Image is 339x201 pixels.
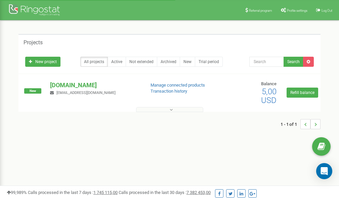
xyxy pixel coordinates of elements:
[28,190,118,195] span: Calls processed in the last 7 days :
[261,81,277,86] span: Balance
[151,83,205,88] a: Manage connected products
[25,57,60,67] a: New project
[195,57,223,67] a: Trial period
[316,163,332,179] div: Open Intercom Messenger
[7,190,27,195] span: 99,989%
[80,57,108,67] a: All projects
[126,57,157,67] a: Not extended
[281,112,321,136] nav: ...
[151,89,187,94] a: Transaction history
[287,88,318,98] a: Refill balance
[50,81,139,90] p: [DOMAIN_NAME]
[119,190,211,195] span: Calls processed in the last 30 days :
[157,57,180,67] a: Archived
[24,88,41,94] span: New
[108,57,126,67] a: Active
[186,190,211,195] u: 7 382 453,00
[284,57,303,67] button: Search
[249,57,284,67] input: Search
[93,190,118,195] u: 1 745 115,00
[281,119,300,129] span: 1 - 1 of 1
[287,9,307,12] span: Profile settings
[261,87,277,105] span: 5,00 USD
[24,40,43,46] h5: Projects
[56,91,116,95] span: [EMAIL_ADDRESS][DOMAIN_NAME]
[180,57,195,67] a: New
[322,9,332,12] span: Log Out
[249,9,272,12] span: Referral program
